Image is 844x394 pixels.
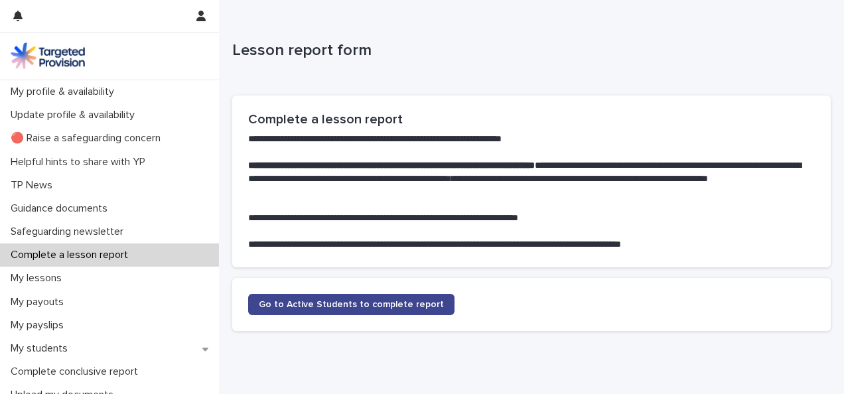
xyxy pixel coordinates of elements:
[5,365,149,378] p: Complete conclusive report
[5,156,156,168] p: Helpful hints to share with YP
[5,86,125,98] p: My profile & availability
[248,111,815,127] h2: Complete a lesson report
[5,342,78,355] p: My students
[5,109,145,121] p: Update profile & availability
[5,179,63,192] p: TP News
[5,249,139,261] p: Complete a lesson report
[248,294,455,315] a: Go to Active Students to complete report
[5,226,134,238] p: Safeguarding newsletter
[232,41,825,60] p: Lesson report form
[5,132,171,145] p: 🔴 Raise a safeguarding concern
[5,202,118,215] p: Guidance documents
[5,296,74,308] p: My payouts
[11,42,85,69] img: M5nRWzHhSzIhMunXDL62
[259,300,444,309] span: Go to Active Students to complete report
[5,319,74,332] p: My payslips
[5,272,72,285] p: My lessons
